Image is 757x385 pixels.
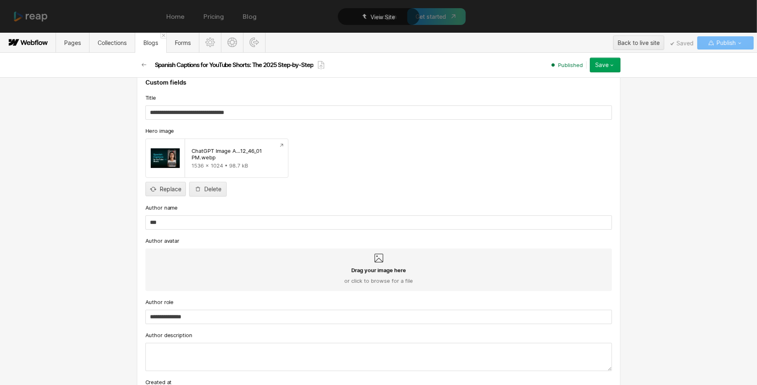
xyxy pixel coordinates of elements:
span: Publish [715,37,736,49]
span: Pages [64,39,81,46]
span: Published [558,61,583,69]
div: ChatGPT Image A…12_46_01 PM.webp [192,148,281,161]
span: Collections [98,39,127,46]
h4: Custom fields [145,78,612,87]
button: Delete [189,182,227,197]
div: Save [595,62,609,68]
span: Saved [670,42,694,46]
h2: Spanish Captions for YouTube Shorts: The 2025 Step-by-Step [155,61,313,69]
span: Drag your image here [351,266,406,274]
span: View Site [371,13,395,20]
span: Author role [145,298,174,306]
img: 68b166e4880a398862f6c73d_ChatGPT%20Image%20Aug%2029%2C%202025%2C%2012_46_01%20PM-p-130x130q80.webp [151,144,180,172]
span: Title [145,94,156,101]
span: Forms [175,39,191,46]
button: Save [590,58,621,72]
button: Back to live site [613,36,664,50]
button: Publish [697,36,754,49]
div: Back to live site [618,37,660,49]
span: Author avatar [145,237,180,244]
a: Close 'Blogs' tab [161,33,166,38]
span: Author name [145,204,178,211]
a: Preview file [275,139,288,152]
div: Delete [204,186,221,192]
span: or click to browse for a file [344,277,413,284]
span: Author description [145,331,192,339]
span: Hero image [145,127,174,134]
div: 1536 x 1024 • 98.7 kB [192,162,281,169]
span: Blogs [143,39,158,46]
